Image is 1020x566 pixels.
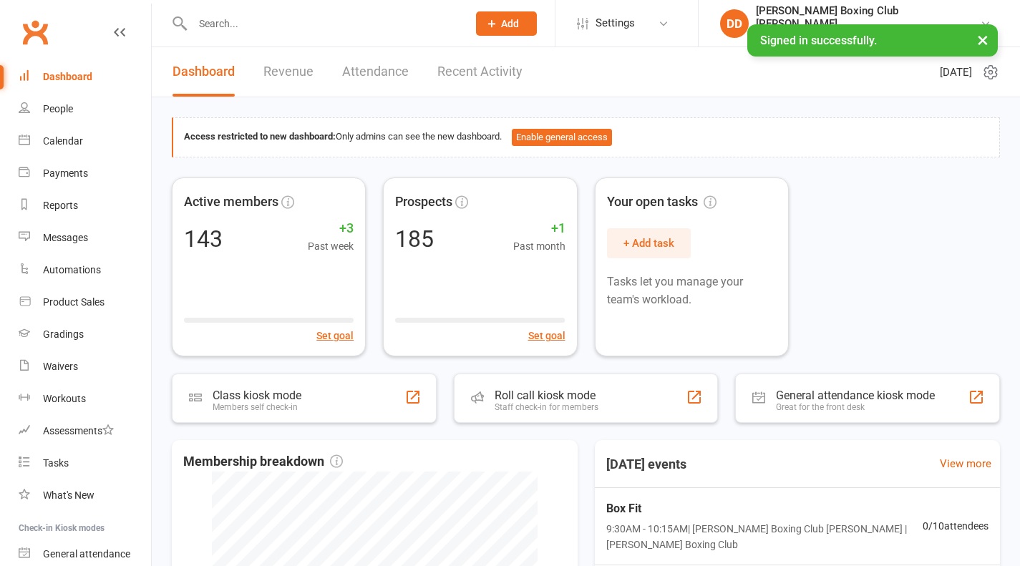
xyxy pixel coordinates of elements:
div: Calendar [43,135,83,147]
div: Payments [43,167,88,179]
a: Automations [19,254,151,286]
a: Dashboard [173,47,235,97]
div: 185 [395,228,434,250]
div: Assessments [43,425,114,436]
span: Settings [596,7,635,39]
div: Class kiosk mode [213,389,301,402]
a: People [19,93,151,125]
div: What's New [43,489,94,501]
a: Product Sales [19,286,151,318]
div: General attendance [43,548,130,560]
span: Box Fit [606,499,923,518]
div: Dashboard [43,71,92,82]
strong: Access restricted to new dashboard: [184,131,336,142]
div: Only admins can see the new dashboard. [184,129,989,146]
button: × [970,24,996,55]
div: General attendance kiosk mode [776,389,935,402]
span: [DATE] [940,64,972,81]
a: Messages [19,222,151,254]
span: Add [501,18,519,29]
a: Payments [19,157,151,190]
div: DD [720,9,749,38]
button: + Add task [607,228,691,258]
div: Workouts [43,393,86,404]
a: Attendance [342,47,409,97]
p: Tasks let you manage your team's workload. [607,273,777,309]
a: Waivers [19,351,151,383]
div: People [43,103,73,114]
div: Staff check-in for members [495,402,598,412]
span: Signed in successfully. [760,34,877,47]
a: Workouts [19,383,151,415]
span: Active members [184,192,278,213]
div: Reports [43,200,78,211]
div: [PERSON_NAME] Boxing Club [PERSON_NAME] [756,4,980,30]
span: Past month [513,238,565,254]
a: Assessments [19,415,151,447]
span: 0 / 10 attendees [923,518,989,534]
a: Revenue [263,47,314,97]
div: Great for the front desk [776,402,935,412]
span: Prospects [395,192,452,213]
button: Enable general access [512,129,612,146]
input: Search... [188,14,457,34]
a: Dashboard [19,61,151,93]
div: Tasks [43,457,69,469]
div: 143 [184,228,223,250]
a: Reports [19,190,151,222]
button: Add [476,11,537,36]
a: Calendar [19,125,151,157]
button: Set goal [528,328,565,343]
div: Gradings [43,328,84,340]
a: Tasks [19,447,151,479]
span: +3 [308,218,354,239]
a: View more [940,455,991,472]
span: +1 [513,218,565,239]
span: Your open tasks [607,192,717,213]
div: Waivers [43,361,78,372]
div: Members self check-in [213,402,301,412]
button: Set goal [316,328,354,343]
h3: [DATE] events [595,452,698,477]
a: Recent Activity [437,47,523,97]
a: What's New [19,479,151,512]
div: Automations [43,264,101,275]
div: Product Sales [43,296,105,308]
div: Messages [43,232,88,243]
a: Gradings [19,318,151,351]
span: Membership breakdown [183,452,343,472]
a: Clubworx [17,14,53,50]
div: Roll call kiosk mode [495,389,598,402]
span: 9:30AM - 10:15AM | [PERSON_NAME] Boxing Club [PERSON_NAME] | [PERSON_NAME] Boxing Club [606,521,923,553]
span: Past week [308,238,354,254]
